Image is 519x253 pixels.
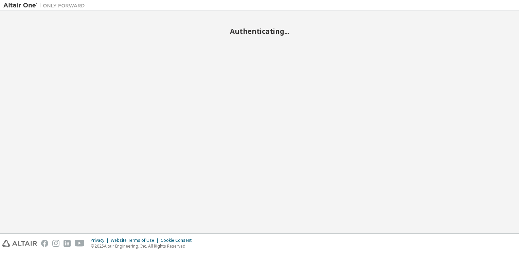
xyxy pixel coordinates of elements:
[3,2,88,9] img: Altair One
[2,240,37,247] img: altair_logo.svg
[91,238,111,243] div: Privacy
[52,240,59,247] img: instagram.svg
[111,238,161,243] div: Website Terms of Use
[75,240,85,247] img: youtube.svg
[64,240,71,247] img: linkedin.svg
[41,240,48,247] img: facebook.svg
[161,238,196,243] div: Cookie Consent
[3,27,516,36] h2: Authenticating...
[91,243,196,249] p: © 2025 Altair Engineering, Inc. All Rights Reserved.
